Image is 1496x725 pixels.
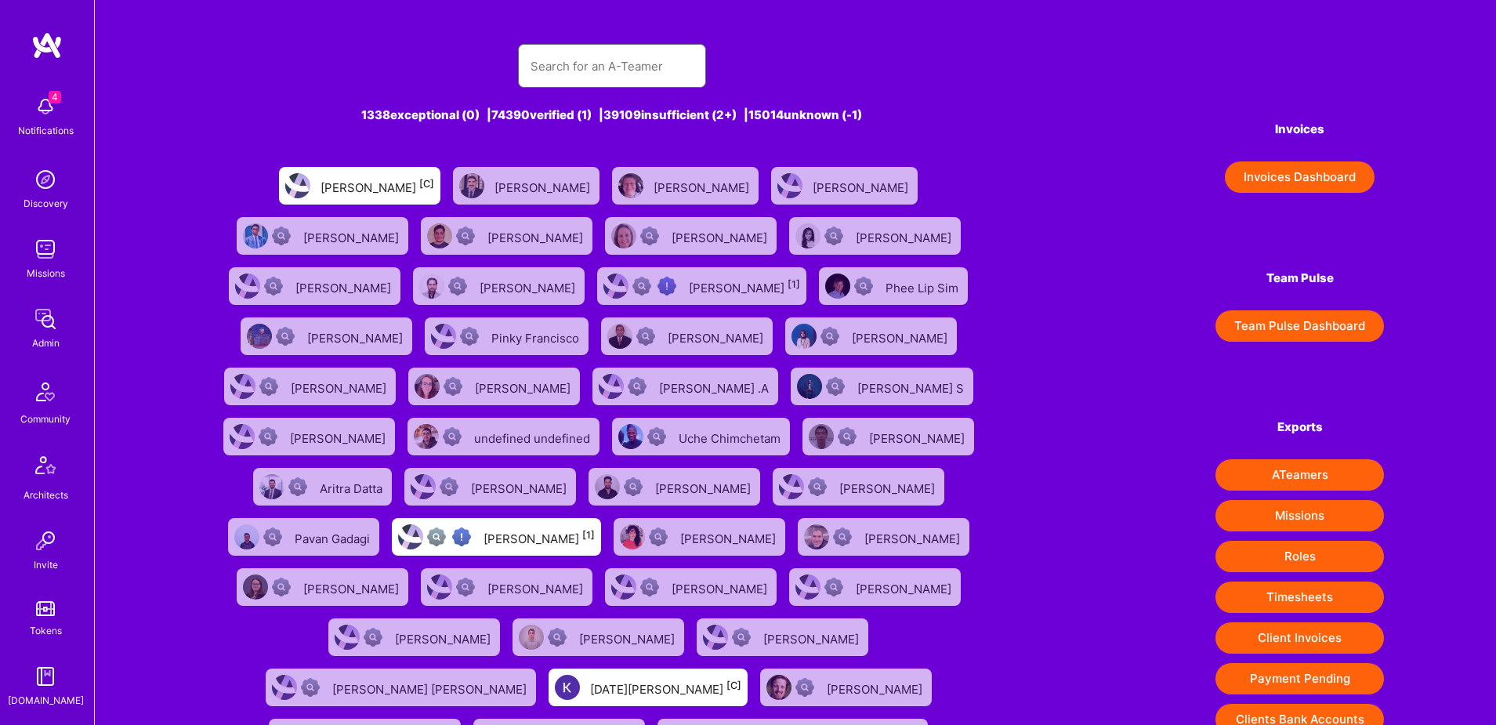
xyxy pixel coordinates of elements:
[398,462,582,512] a: User AvatarNot Scrubbed[PERSON_NAME]
[779,474,804,499] img: User Avatar
[30,303,61,335] img: admin teamwork
[824,227,843,245] img: Not Scrubbed
[548,628,567,647] img: Not Scrubbed
[32,335,60,351] div: Admin
[788,278,800,290] sup: [1]
[582,462,766,512] a: User AvatarNot Scrubbed[PERSON_NAME]
[448,277,467,295] img: Not Scrubbed
[487,577,586,597] div: [PERSON_NAME]
[590,677,741,698] div: [DATE][PERSON_NAME]
[20,411,71,427] div: Community
[230,424,255,449] img: User Avatar
[820,327,839,346] img: Not Scrubbed
[322,612,506,662] a: User AvatarNot Scrubbed[PERSON_NAME]
[765,161,924,211] a: User Avatar[PERSON_NAME]
[234,524,259,549] img: User Avatar
[1215,310,1384,342] button: Team Pulse Dashboard
[272,227,291,245] img: Not Scrubbed
[335,625,360,650] img: User Avatar
[30,525,61,556] img: Invite
[531,46,694,86] input: Search for an A-Teamer
[618,173,643,198] img: User Avatar
[402,361,586,411] a: User AvatarNot Scrubbed[PERSON_NAME]
[303,577,402,597] div: [PERSON_NAME]
[791,324,817,349] img: User Avatar
[259,377,278,396] img: Not Scrubbed
[494,176,593,196] div: [PERSON_NAME]
[852,326,951,346] div: [PERSON_NAME]
[827,677,925,698] div: [PERSON_NAME]
[791,512,976,562] a: User AvatarNot Scrubbed[PERSON_NAME]
[606,411,796,462] a: User AvatarNot ScrubbedUche Chimchetam
[599,562,783,612] a: User AvatarNot Scrubbed[PERSON_NAME]
[856,226,954,246] div: [PERSON_NAME]
[30,661,61,692] img: guide book
[607,512,791,562] a: User AvatarNot Scrubbed[PERSON_NAME]
[519,625,544,650] img: User Avatar
[779,311,963,361] a: User AvatarNot Scrubbed[PERSON_NAME]
[763,627,862,647] div: [PERSON_NAME]
[838,427,857,446] img: Not Scrubbed
[620,524,645,549] img: User Avatar
[295,276,394,296] div: [PERSON_NAME]
[647,427,666,446] img: Not Scrubbed
[288,477,307,496] img: Not Scrubbed
[591,261,813,311] a: User AvatarNot fully vettedHigh Potential User[PERSON_NAME][1]
[813,261,974,311] a: User AvatarNot ScrubbedPhee Lip Sim
[291,376,389,397] div: [PERSON_NAME]
[606,161,765,211] a: User Avatar[PERSON_NAME]
[30,622,62,639] div: Tokens
[8,692,84,709] div: [DOMAIN_NAME]
[680,527,779,547] div: [PERSON_NAME]
[456,227,475,245] img: Not Scrubbed
[1215,459,1384,491] button: ATeamers
[471,477,570,497] div: [PERSON_NAME]
[386,512,607,562] a: User AvatarNot fully vettedHigh Potential User[PERSON_NAME][1]
[599,211,783,261] a: User AvatarNot Scrubbed[PERSON_NAME]
[766,462,951,512] a: User AvatarNot Scrubbed[PERSON_NAME]
[632,277,651,295] img: Not fully vetted
[456,578,475,596] img: Not Scrubbed
[230,211,415,261] a: User AvatarNot Scrubbed[PERSON_NAME]
[259,427,277,446] img: Not Scrubbed
[223,261,407,311] a: User AvatarNot Scrubbed[PERSON_NAME]
[431,324,456,349] img: User Avatar
[657,277,676,295] img: High Potential User
[595,474,620,499] img: User Avatar
[398,524,423,549] img: User Avatar
[31,31,63,60] img: logo
[243,575,268,600] img: User Avatar
[1215,663,1384,694] button: Payment Pending
[1215,161,1384,193] a: Invoices Dashboard
[618,424,643,449] img: User Avatar
[886,276,962,296] div: Phee Lip Sim
[804,524,829,549] img: User Avatar
[27,265,65,281] div: Missions
[427,527,446,546] img: Not fully vetted
[640,578,659,596] img: Not Scrubbed
[230,374,255,399] img: User Avatar
[276,327,295,346] img: Not Scrubbed
[640,227,659,245] img: Not Scrubbed
[854,277,873,295] img: Not Scrubbed
[415,374,440,399] img: User Avatar
[1215,582,1384,613] button: Timesheets
[419,178,434,190] sup: [C]
[1215,622,1384,654] button: Client Invoices
[487,226,586,246] div: [PERSON_NAME]
[443,427,462,446] img: Not Scrubbed
[230,562,415,612] a: User AvatarNot Scrubbed[PERSON_NAME]
[649,527,668,546] img: Not Scrubbed
[603,274,628,299] img: User Avatar
[475,376,574,397] div: [PERSON_NAME]
[668,326,766,346] div: [PERSON_NAME]
[586,361,784,411] a: User AvatarNot Scrubbed[PERSON_NAME] .A
[611,575,636,600] img: User Avatar
[321,176,434,196] div: [PERSON_NAME]
[839,477,938,497] div: [PERSON_NAME]
[1215,271,1384,285] h4: Team Pulse
[459,173,484,198] img: User Avatar
[30,164,61,195] img: discovery
[1215,420,1384,434] h4: Exports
